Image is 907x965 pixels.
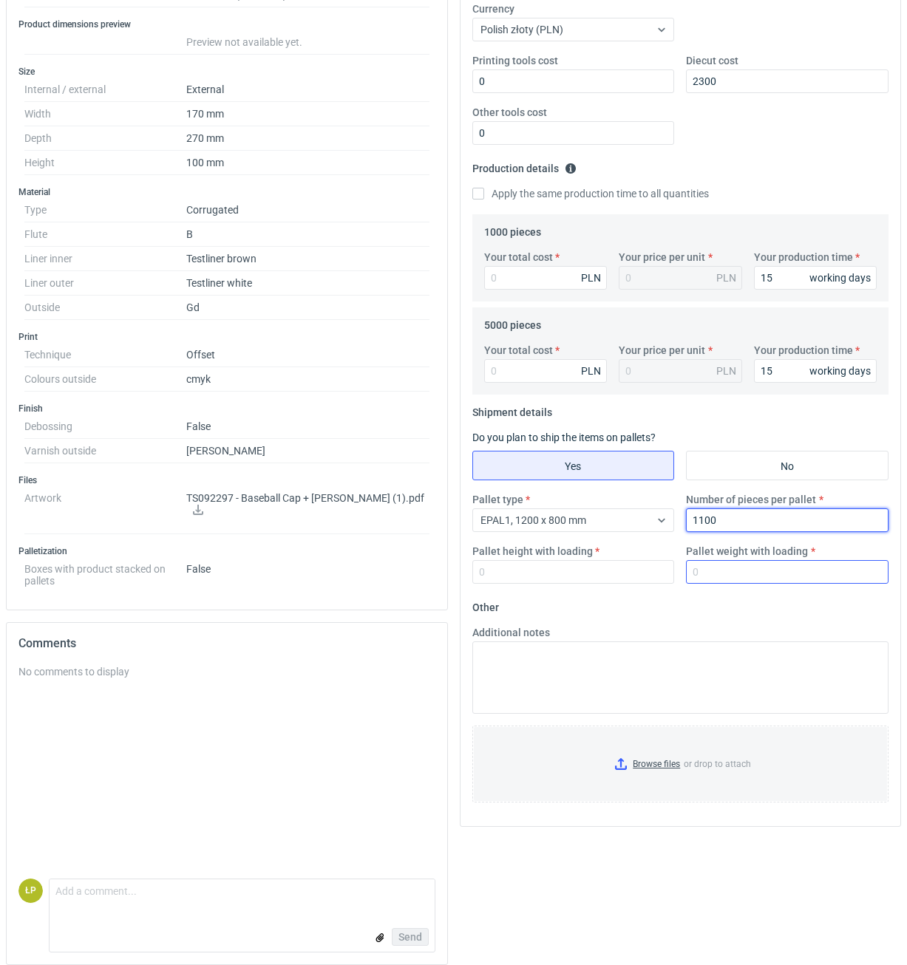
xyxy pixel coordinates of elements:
dt: Flute [24,222,186,247]
label: Other tools cost [472,105,547,120]
dd: Gd [186,296,429,320]
label: Printing tools cost [472,53,558,68]
legend: Other [472,596,499,613]
dt: Width [24,102,186,126]
span: Preview not available yet. [186,36,302,48]
label: Your price per unit [619,250,705,265]
dt: Liner outer [24,271,186,296]
input: 0 [484,266,608,290]
label: Your price per unit [619,343,705,358]
label: Currency [472,1,514,16]
dt: Depth [24,126,186,151]
dd: Corrugated [186,198,429,222]
dt: Boxes with product stacked on pallets [24,557,186,587]
dd: 100 mm [186,151,429,175]
label: Pallet type [472,492,523,507]
div: working days [809,270,871,285]
dd: False [186,415,429,439]
h3: Product dimensions preview [18,18,435,30]
legend: 5000 pieces [484,313,541,331]
dd: 170 mm [186,102,429,126]
label: Apply the same production time to all quantities [472,186,709,201]
label: Number of pieces per pallet [686,492,816,507]
input: 0 [484,359,608,383]
div: working days [809,364,871,378]
dt: Debossing [24,415,186,439]
dd: Testliner brown [186,247,429,271]
dd: False [186,557,429,587]
input: 0 [686,560,889,584]
h3: Finish [18,403,435,415]
label: Yes [472,451,675,480]
h3: Size [18,66,435,78]
dt: Artwork [24,486,186,534]
dd: External [186,78,429,102]
div: Łukasz Postawa [18,879,43,903]
input: 0 [472,69,675,93]
dd: B [186,222,429,247]
label: Pallet weight with loading [686,544,808,559]
label: Pallet height with loading [472,544,593,559]
div: No comments to display [18,664,435,679]
dt: Varnish outside [24,439,186,463]
dt: Height [24,151,186,175]
div: PLN [581,364,601,378]
dt: Colours outside [24,367,186,392]
label: Diecut cost [686,53,738,68]
dd: Testliner white [186,271,429,296]
input: 0 [472,121,675,145]
span: Polish złoty (PLN) [480,24,563,35]
dd: Offset [186,343,429,367]
h3: Palletization [18,545,435,557]
dd: cmyk [186,367,429,392]
input: 0 [754,266,877,290]
button: Send [392,928,429,946]
input: 0 [686,69,889,93]
div: PLN [716,364,736,378]
h3: Material [18,186,435,198]
dt: Outside [24,296,186,320]
p: TS092297 - Baseball Cap + [PERSON_NAME] (1).pdf [186,492,429,517]
input: 0 [754,359,877,383]
label: No [686,451,889,480]
span: Send [398,932,422,942]
dt: Internal / external [24,78,186,102]
dt: Type [24,198,186,222]
h3: Files [18,474,435,486]
dd: 270 mm [186,126,429,151]
dt: Technique [24,343,186,367]
label: Your production time [754,343,853,358]
label: Do you plan to ship the items on pallets? [472,432,656,443]
legend: 1000 pieces [484,220,541,238]
span: EPAL1, 1200 x 800 mm [480,514,586,526]
h3: Print [18,331,435,343]
input: 0 [472,560,675,584]
legend: Shipment details [472,400,552,418]
label: Your total cost [484,343,553,358]
legend: Production details [472,157,577,174]
label: Your production time [754,250,853,265]
figcaption: ŁP [18,879,43,903]
div: PLN [581,270,601,285]
dd: [PERSON_NAME] [186,439,429,463]
div: PLN [716,270,736,285]
label: Your total cost [484,250,553,265]
h2: Comments [18,635,435,652]
input: 0 [686,508,889,532]
dt: Liner inner [24,247,186,271]
label: Additional notes [472,625,550,640]
label: or drop to attach [473,726,889,802]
